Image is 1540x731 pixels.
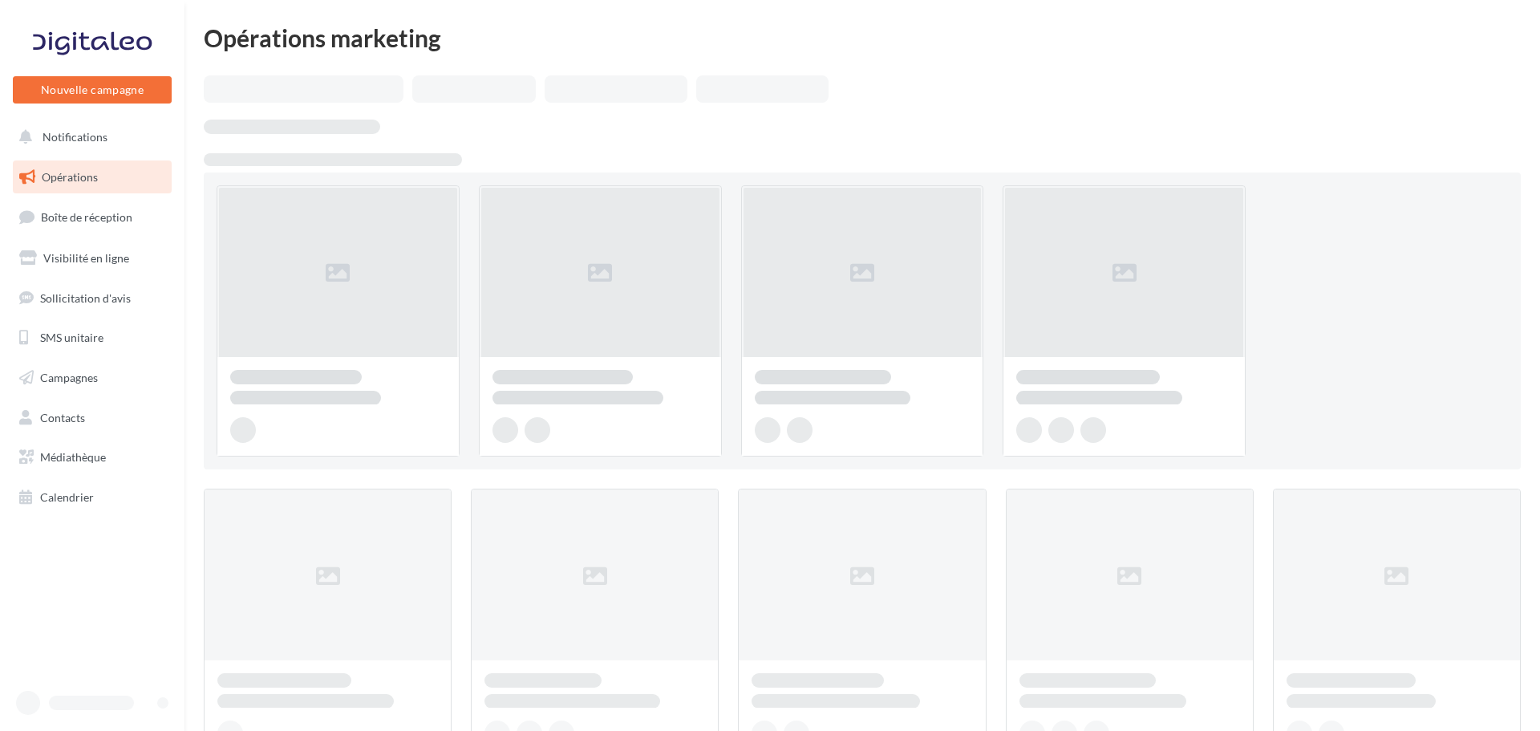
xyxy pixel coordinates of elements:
[13,76,172,104] button: Nouvelle campagne
[40,490,94,504] span: Calendrier
[10,401,175,435] a: Contacts
[40,411,85,424] span: Contacts
[41,210,132,224] span: Boîte de réception
[10,441,175,474] a: Médiathèque
[10,321,175,355] a: SMS unitaire
[10,242,175,275] a: Visibilité en ligne
[10,282,175,315] a: Sollicitation d'avis
[40,331,103,344] span: SMS unitaire
[40,450,106,464] span: Médiathèque
[42,170,98,184] span: Opérations
[10,481,175,514] a: Calendrier
[10,160,175,194] a: Opérations
[43,251,129,265] span: Visibilité en ligne
[40,290,131,304] span: Sollicitation d'avis
[10,200,175,234] a: Boîte de réception
[204,26,1521,50] div: Opérations marketing
[40,371,98,384] span: Campagnes
[10,120,168,154] button: Notifications
[43,130,107,144] span: Notifications
[10,361,175,395] a: Campagnes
